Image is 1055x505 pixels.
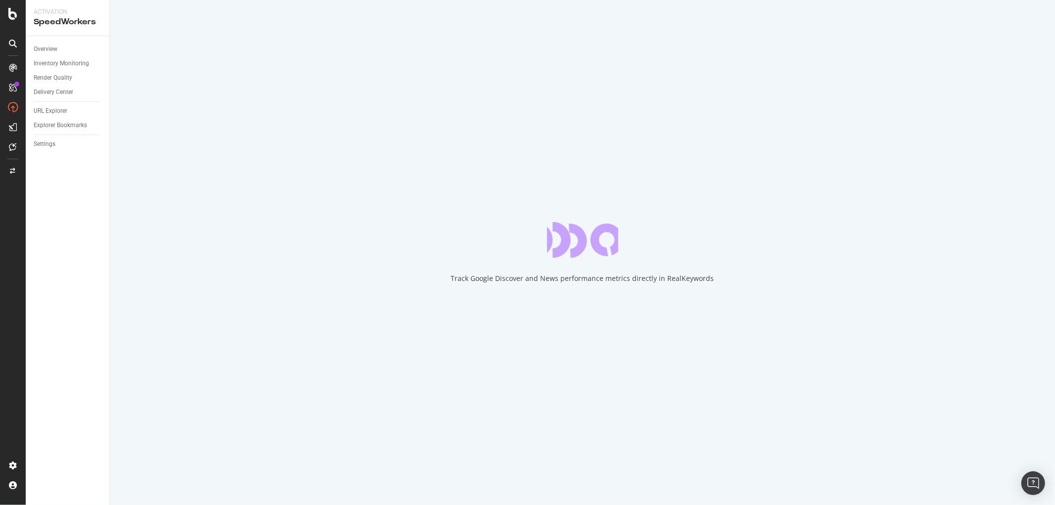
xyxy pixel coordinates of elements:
[34,106,102,116] a: URL Explorer
[547,222,618,258] div: animation
[451,274,714,283] div: Track Google Discover and News performance metrics directly in RealKeywords
[34,106,67,116] div: URL Explorer
[34,16,101,28] div: SpeedWorkers
[34,8,101,16] div: Activation
[34,87,102,97] a: Delivery Center
[34,44,57,54] div: Overview
[1021,471,1045,495] div: Open Intercom Messenger
[34,87,73,97] div: Delivery Center
[34,58,102,69] a: Inventory Monitoring
[34,58,89,69] div: Inventory Monitoring
[34,73,102,83] a: Render Quality
[34,139,55,149] div: Settings
[34,44,102,54] a: Overview
[34,139,102,149] a: Settings
[34,73,72,83] div: Render Quality
[34,120,87,131] div: Explorer Bookmarks
[34,120,102,131] a: Explorer Bookmarks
